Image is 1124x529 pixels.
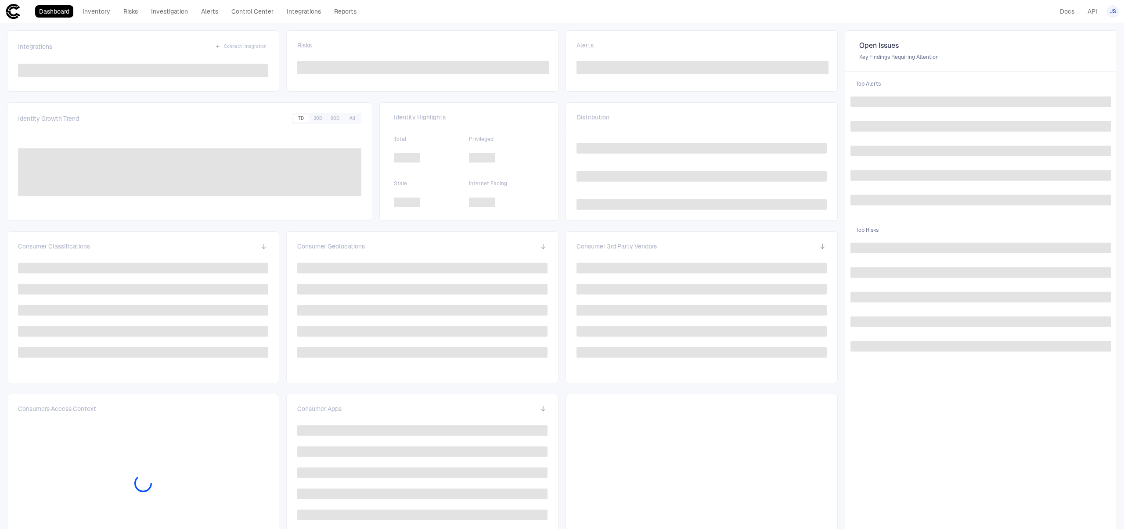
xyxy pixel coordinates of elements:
button: 90D [327,115,343,122]
span: Top Risks [850,221,1111,239]
button: Connect Integration [213,41,268,52]
span: Total [394,136,469,143]
span: Internet Facing [469,180,544,187]
span: Consumer Classifications [18,242,90,250]
a: Control Center [227,5,277,18]
span: Top Alerts [850,75,1111,93]
span: JS [1110,8,1116,15]
a: Inventory [79,5,114,18]
a: Docs [1056,5,1078,18]
button: 30D [310,115,326,122]
span: Consumer Apps [297,405,342,413]
span: Identity Growth Trend [18,115,79,122]
a: API [1084,5,1101,18]
span: Consumer Geolocations [297,242,365,250]
span: Identity Highlights [394,113,544,121]
span: Alerts [576,41,594,49]
button: All [344,115,360,122]
a: Alerts [197,5,222,18]
button: 7D [293,115,309,122]
a: Investigation [147,5,192,18]
span: Distribution [576,113,609,121]
span: Privileged [469,136,544,143]
span: Open Issues [859,41,1102,50]
span: Key Findings Requiring Attention [859,54,1102,61]
span: Risks [297,41,312,49]
a: Integrations [283,5,325,18]
span: Consumers Access Context [18,405,96,413]
span: Stale [394,180,469,187]
span: Consumer 3rd Party Vendors [576,242,657,250]
span: Connect Integration [224,43,267,50]
button: JS [1106,5,1119,18]
span: Integrations [18,43,52,50]
a: Reports [330,5,360,18]
a: Dashboard [35,5,73,18]
a: Risks [119,5,142,18]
